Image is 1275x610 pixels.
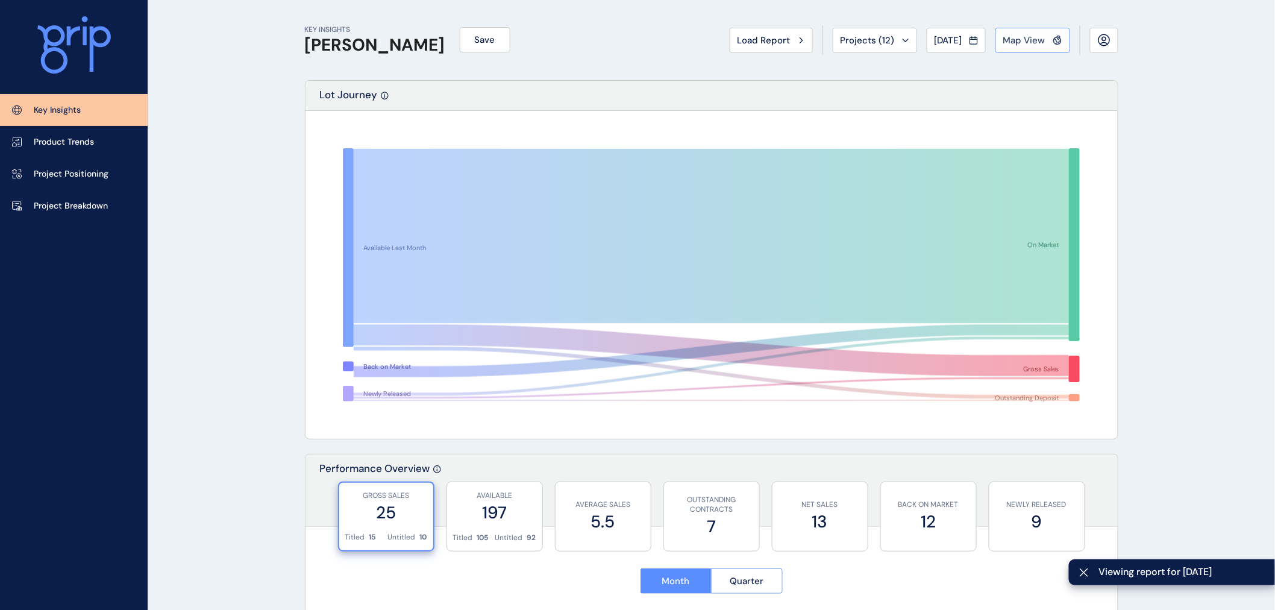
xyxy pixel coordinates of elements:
[995,510,1079,533] label: 9
[778,510,862,533] label: 13
[34,136,94,148] p: Product Trends
[887,500,970,510] p: BACK ON MARKET
[34,200,108,212] p: Project Breakdown
[320,462,430,526] p: Performance Overview
[34,104,81,116] p: Key Insights
[345,491,427,501] p: GROSS SALES
[562,500,645,510] p: AVERAGE SALES
[460,27,510,52] button: Save
[345,532,365,542] p: Titled
[477,533,489,543] p: 105
[670,495,753,515] p: OUTSTANDING CONTRACTS
[305,25,445,35] p: KEY INSIGHTS
[420,532,427,542] p: 10
[711,568,783,594] button: Quarter
[778,500,862,510] p: NET SALES
[670,515,753,538] label: 7
[935,34,962,46] span: [DATE]
[738,34,791,46] span: Load Report
[887,510,970,533] label: 12
[369,532,376,542] p: 15
[305,35,445,55] h1: [PERSON_NAME]
[995,500,1079,510] p: NEWLY RELEASED
[453,501,536,524] label: 197
[927,28,986,53] button: [DATE]
[34,168,108,180] p: Project Positioning
[527,533,536,543] p: 92
[475,34,495,46] span: Save
[995,28,1070,53] button: Map View
[641,568,712,594] button: Month
[562,510,645,533] label: 5.5
[833,28,917,53] button: Projects (12)
[730,575,763,587] span: Quarter
[320,88,378,110] p: Lot Journey
[453,491,536,501] p: AVAILABLE
[730,28,813,53] button: Load Report
[841,34,895,46] span: Projects ( 12 )
[345,501,427,524] label: 25
[495,533,523,543] p: Untitled
[388,532,416,542] p: Untitled
[453,533,473,543] p: Titled
[1098,565,1265,579] span: Viewing report for [DATE]
[662,575,690,587] span: Month
[1003,34,1045,46] span: Map View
